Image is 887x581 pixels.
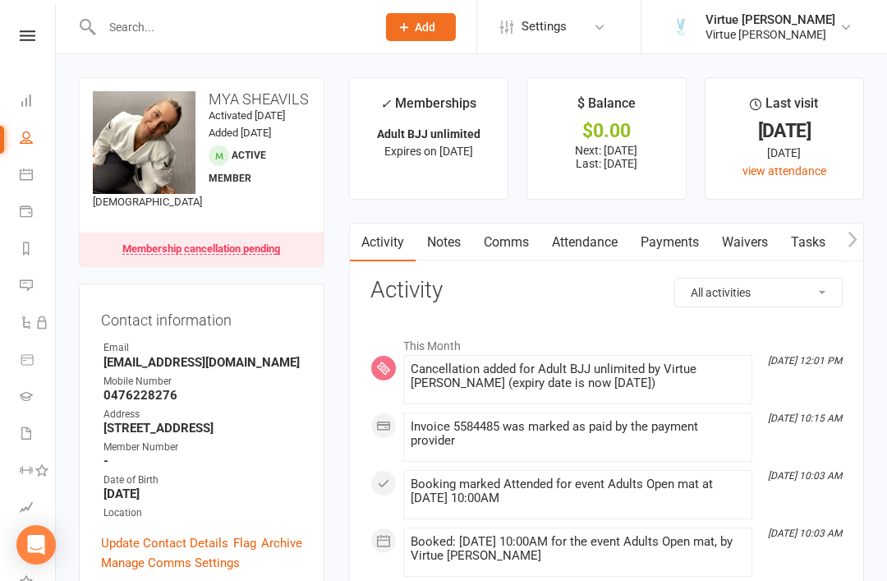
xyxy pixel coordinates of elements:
[768,528,842,539] i: [DATE] 10:03 AM
[742,164,826,178] a: view attendance
[384,145,473,158] span: Expires on [DATE]
[103,355,302,370] strong: [EMAIL_ADDRESS][DOMAIN_NAME]
[768,470,842,482] i: [DATE] 10:03 AM
[233,533,256,553] a: Flag
[261,533,302,553] a: Archive
[103,473,302,488] div: Date of Birth
[101,553,240,573] a: Manage Comms Settings
[209,127,271,139] time: Added [DATE]
[97,16,365,39] input: Search...
[768,413,842,424] i: [DATE] 10:15 AM
[103,454,302,468] strong: -
[350,224,416,261] a: Activity
[720,122,848,140] div: [DATE]
[20,343,57,380] a: Product Sales
[768,355,842,367] i: [DATE] 12:01 PM
[20,491,57,528] a: Assessments
[20,195,57,232] a: Payments
[20,232,57,269] a: Reports
[93,91,195,194] img: image1750063216.png
[720,144,848,162] div: [DATE]
[20,121,57,158] a: People
[380,93,476,123] div: Memberships
[411,477,745,505] div: Booking marked Attended for event Adults Open mat at [DATE] 10:00AM
[103,388,302,403] strong: 0476228276
[710,224,779,261] a: Waivers
[577,93,636,122] div: $ Balance
[122,243,280,255] div: Membership cancellation pending
[103,505,302,521] div: Location
[522,8,567,45] span: Settings
[93,196,202,208] span: [DEMOGRAPHIC_DATA]
[20,84,57,121] a: Dashboard
[705,12,835,27] div: Virtue [PERSON_NAME]
[209,150,266,184] span: Active member
[103,421,302,436] strong: [STREET_ADDRESS]
[209,109,285,122] time: Activated [DATE]
[415,21,435,34] span: Add
[370,329,843,355] li: This Month
[103,440,302,455] div: Member Number
[386,13,456,41] button: Add
[16,525,56,565] div: Open Intercom Messenger
[20,158,57,195] a: Calendar
[101,533,228,553] a: Update Contact Details
[377,127,480,141] strong: Adult BJJ unlimited
[542,122,670,140] div: $0.00
[380,96,391,112] i: ✓
[411,420,745,448] div: Invoice 5584485 was marked as paid by the payment provider
[103,374,302,390] div: Mobile Number
[103,486,302,501] strong: [DATE]
[472,224,540,261] a: Comms
[542,144,670,170] p: Next: [DATE] Last: [DATE]
[103,340,302,356] div: Email
[93,91,310,108] h3: MYA SHEAVILS
[779,224,837,261] a: Tasks
[750,93,818,122] div: Last visit
[540,224,629,261] a: Attendance
[411,362,745,390] div: Cancellation added for Adult BJJ unlimited by Virtue [PERSON_NAME] (expiry date is now [DATE])
[664,11,697,44] img: thumb_image1658196043.png
[705,27,835,42] div: Virtue [PERSON_NAME]
[370,278,843,303] h3: Activity
[629,224,710,261] a: Payments
[103,407,302,422] div: Address
[416,224,472,261] a: Notes
[101,306,302,329] h3: Contact information
[411,535,745,563] div: Booked: [DATE] 10:00AM for the event Adults Open mat, by Virtue [PERSON_NAME]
